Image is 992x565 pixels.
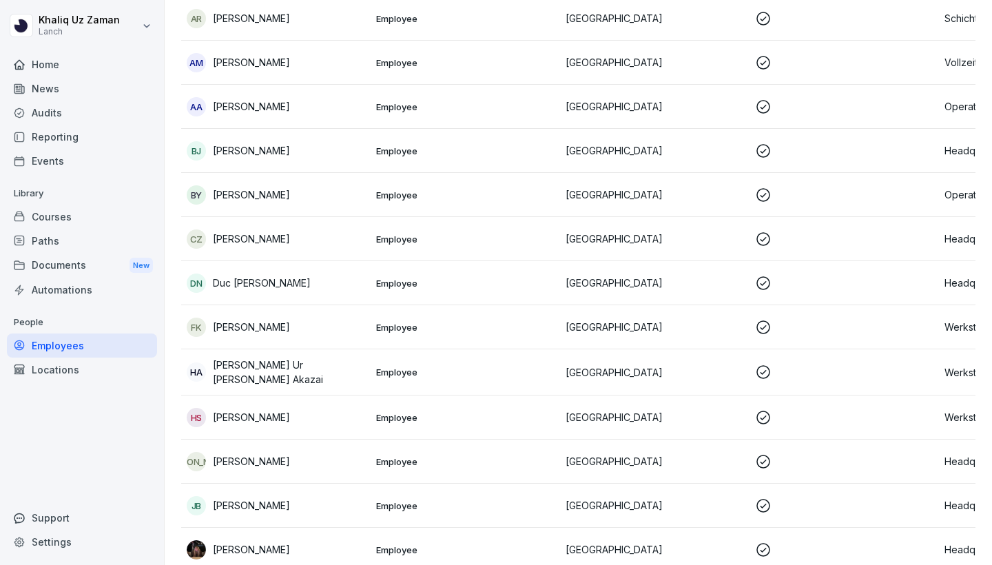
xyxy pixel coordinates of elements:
a: Audits [7,101,157,125]
p: Employee [376,56,555,69]
p: [GEOGRAPHIC_DATA] [566,320,744,334]
a: Reporting [7,125,157,149]
div: CZ [187,229,206,249]
p: [GEOGRAPHIC_DATA] [566,365,744,380]
p: [GEOGRAPHIC_DATA] [566,187,744,202]
div: HA [187,362,206,382]
p: [PERSON_NAME] Ur [PERSON_NAME] Akazai [213,358,365,387]
div: Support [7,506,157,530]
p: [GEOGRAPHIC_DATA] [566,99,744,114]
div: BJ [187,141,206,161]
div: HS [187,408,206,427]
p: [PERSON_NAME] [213,99,290,114]
p: [PERSON_NAME] [213,320,290,334]
p: [PERSON_NAME] [213,143,290,158]
a: Courses [7,205,157,229]
p: [PERSON_NAME] [213,55,290,70]
p: Khaliq Uz Zaman [39,14,120,26]
p: Employee [376,101,555,113]
p: Employee [376,544,555,556]
div: BY [187,185,206,205]
p: [GEOGRAPHIC_DATA] [566,232,744,246]
p: [GEOGRAPHIC_DATA] [566,55,744,70]
div: JB [187,496,206,515]
p: Employee [376,321,555,333]
p: [PERSON_NAME] [213,232,290,246]
p: [GEOGRAPHIC_DATA] [566,276,744,290]
div: Documents [7,253,157,278]
a: News [7,76,157,101]
p: [PERSON_NAME] [213,187,290,202]
a: DocumentsNew [7,253,157,278]
a: Home [7,52,157,76]
div: New [130,258,153,274]
p: Library [7,183,157,205]
a: Automations [7,278,157,302]
p: [GEOGRAPHIC_DATA] [566,542,744,557]
img: gq6jiwkat9wmwctfmwqffveh.png [187,540,206,559]
p: Duc [PERSON_NAME] [213,276,311,290]
a: Paths [7,229,157,253]
a: Locations [7,358,157,382]
div: DN [187,274,206,293]
p: Employee [376,500,555,512]
p: [GEOGRAPHIC_DATA] [566,143,744,158]
p: Employee [376,277,555,289]
div: FK [187,318,206,337]
p: People [7,311,157,333]
p: Employee [376,411,555,424]
p: Lanch [39,27,120,37]
p: [GEOGRAPHIC_DATA] [566,454,744,469]
a: Settings [7,530,157,554]
p: Employee [376,455,555,468]
p: Employee [376,12,555,25]
p: [PERSON_NAME] [213,11,290,25]
a: Employees [7,333,157,358]
p: [GEOGRAPHIC_DATA] [566,498,744,513]
p: [PERSON_NAME] [213,410,290,424]
div: AM [187,53,206,72]
div: AA [187,97,206,116]
p: [PERSON_NAME] [213,542,290,557]
p: Employee [376,233,555,245]
p: [PERSON_NAME] [213,498,290,513]
p: [GEOGRAPHIC_DATA] [566,11,744,25]
div: AR [187,9,206,28]
a: Events [7,149,157,173]
p: Employee [376,189,555,201]
p: Employee [376,145,555,157]
p: [PERSON_NAME] [213,454,290,469]
div: [PERSON_NAME] [187,452,206,471]
p: [GEOGRAPHIC_DATA] [566,410,744,424]
p: Employee [376,366,555,378]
